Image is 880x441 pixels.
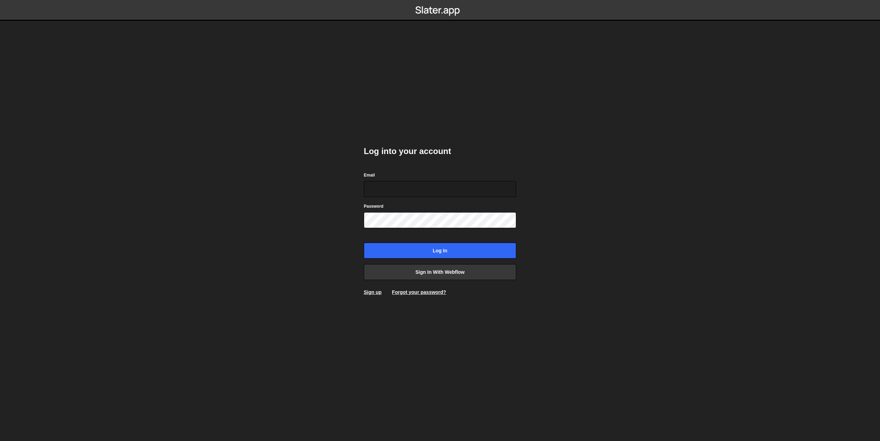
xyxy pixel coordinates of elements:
[392,289,446,295] a: Forgot your password?
[364,289,381,295] a: Sign up
[364,264,516,280] a: Sign in with Webflow
[364,146,516,157] h2: Log into your account
[364,243,516,259] input: Log in
[364,203,384,210] label: Password
[364,172,375,179] label: Email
